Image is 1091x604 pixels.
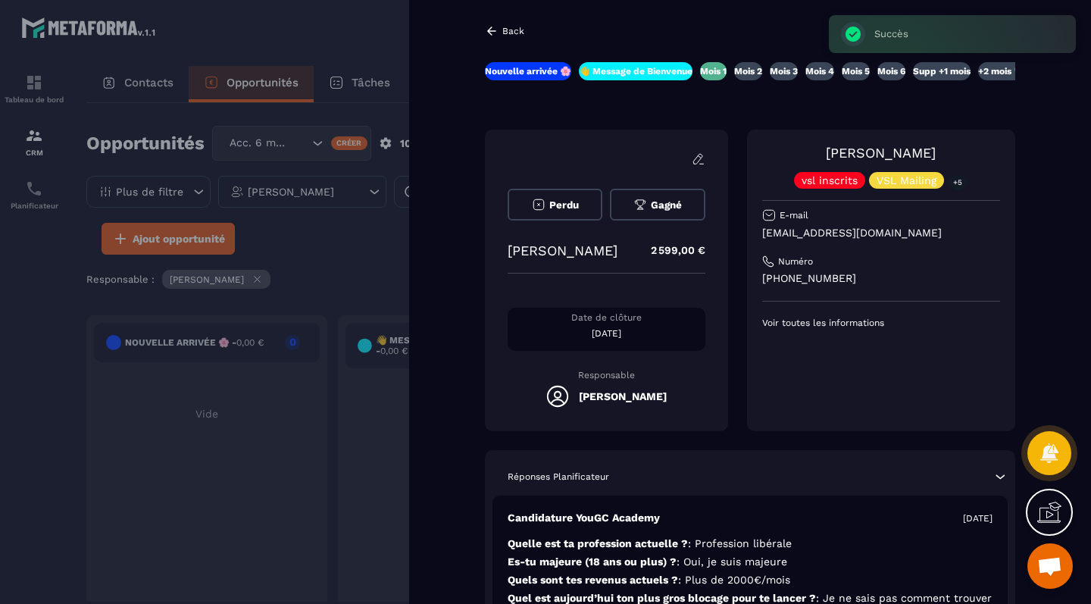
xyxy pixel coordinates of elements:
p: Quelle est ta profession actuelle ? [508,537,993,551]
p: vsl inscrits [802,175,858,186]
p: +5 [948,174,968,190]
p: Réponses Planificateur [508,471,609,483]
button: Perdu [508,189,602,221]
p: 2 599,00 € [636,236,705,265]
p: E-mail [780,209,808,221]
span: Perdu [549,199,579,211]
a: Ouvrir le chat [1027,543,1073,589]
p: [PHONE_NUMBER] [762,271,1000,286]
span: : Plus de 2000€/mois [678,574,790,586]
a: [PERSON_NAME] [826,145,936,161]
p: [DATE] [963,512,993,524]
p: Responsable [508,370,705,380]
h5: [PERSON_NAME] [579,390,667,402]
p: Numéro [778,255,813,268]
p: Quels sont tes revenus actuels ? [508,573,993,587]
p: Candidature YouGC Academy [508,511,660,525]
span: : Oui, je suis majeure [677,555,787,568]
p: [EMAIL_ADDRESS][DOMAIN_NAME] [762,226,1000,240]
p: Voir toutes les informations [762,317,1000,329]
span: Gagné [651,199,682,211]
button: Gagné [610,189,705,221]
p: VSL Mailing [877,175,936,186]
p: Es-tu majeure (18 ans ou plus) ? [508,555,993,569]
span: : Profession libérale [688,537,792,549]
p: Date de clôture [508,311,705,324]
p: [PERSON_NAME] [508,243,617,258]
p: [DATE] [508,327,705,340]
